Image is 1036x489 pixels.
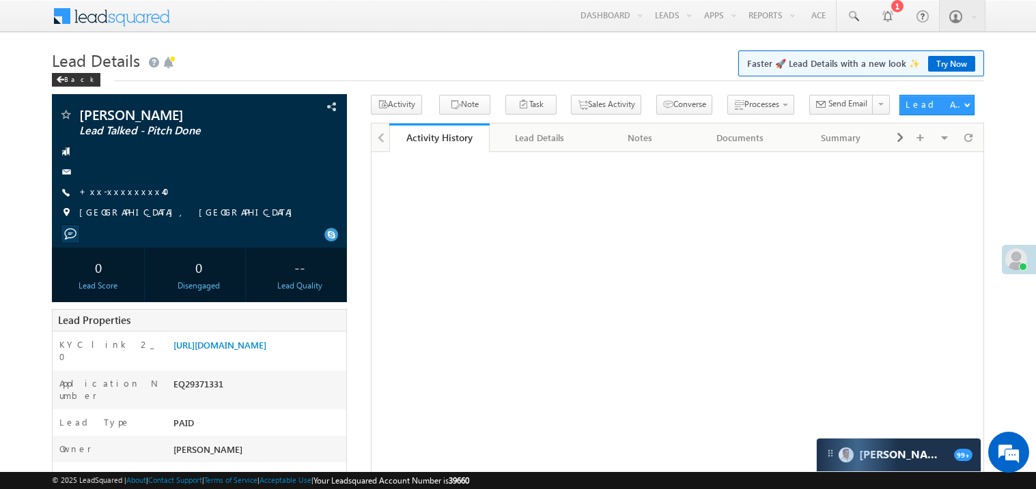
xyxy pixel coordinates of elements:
label: Owner [59,443,92,455]
button: Task [505,95,557,115]
span: [PERSON_NAME] [79,108,262,121]
button: Converse [656,95,712,115]
a: Back [52,72,107,84]
div: Disengaged [156,280,242,292]
a: Activity History [389,123,490,152]
span: © 2025 LeadSquared | | | | | [52,474,469,487]
button: Processes [727,95,794,115]
div: PAID [170,416,346,435]
div: Back [52,73,100,87]
div: Lead Quality [257,280,343,292]
div: -- [257,254,343,280]
div: carter-dragCarter[PERSON_NAME]99+ [816,438,981,472]
a: Try Now [928,56,975,72]
div: Notes [601,130,678,146]
label: Application Number [59,377,159,402]
label: Lead Type [59,416,130,428]
span: [PERSON_NAME] [173,443,242,455]
a: [URL][DOMAIN_NAME] [173,339,266,351]
a: Notes [590,123,690,152]
div: Lead Details [501,130,578,146]
span: Send Email [828,98,867,110]
a: Lead Details [490,123,590,152]
a: About [126,475,146,484]
button: Sales Activity [571,95,641,115]
a: Acceptable Use [260,475,311,484]
div: EQ29371331 [170,377,346,396]
div: Summary [802,130,879,146]
a: +xx-xxxxxxxx40 [79,186,178,197]
span: Faster 🚀 Lead Details with a new look ✨ [747,57,975,70]
div: Activity History [400,131,479,144]
span: 39660 [449,475,469,486]
button: Send Email [809,95,873,115]
div: 0 [55,254,141,280]
div: Documents [701,130,779,146]
span: Processes [744,99,779,109]
button: Activity [371,95,422,115]
div: Lead Actions [906,98,964,110]
a: Documents [690,123,791,152]
span: [GEOGRAPHIC_DATA], [GEOGRAPHIC_DATA] [79,206,299,220]
span: Lead Properties [58,313,130,327]
span: Your Leadsquared Account Number is [313,475,469,486]
span: 99+ [954,449,972,461]
span: Lead Talked - Pitch Done [79,124,262,138]
a: Contact Support [148,475,202,484]
button: Lead Actions [899,95,975,115]
label: KYC link 2_0 [59,338,159,363]
button: Note [439,95,490,115]
div: 0 [156,254,242,280]
a: Summary [791,123,891,152]
span: Lead Details [52,49,140,71]
a: Terms of Service [204,475,257,484]
div: Lead Score [55,280,141,292]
